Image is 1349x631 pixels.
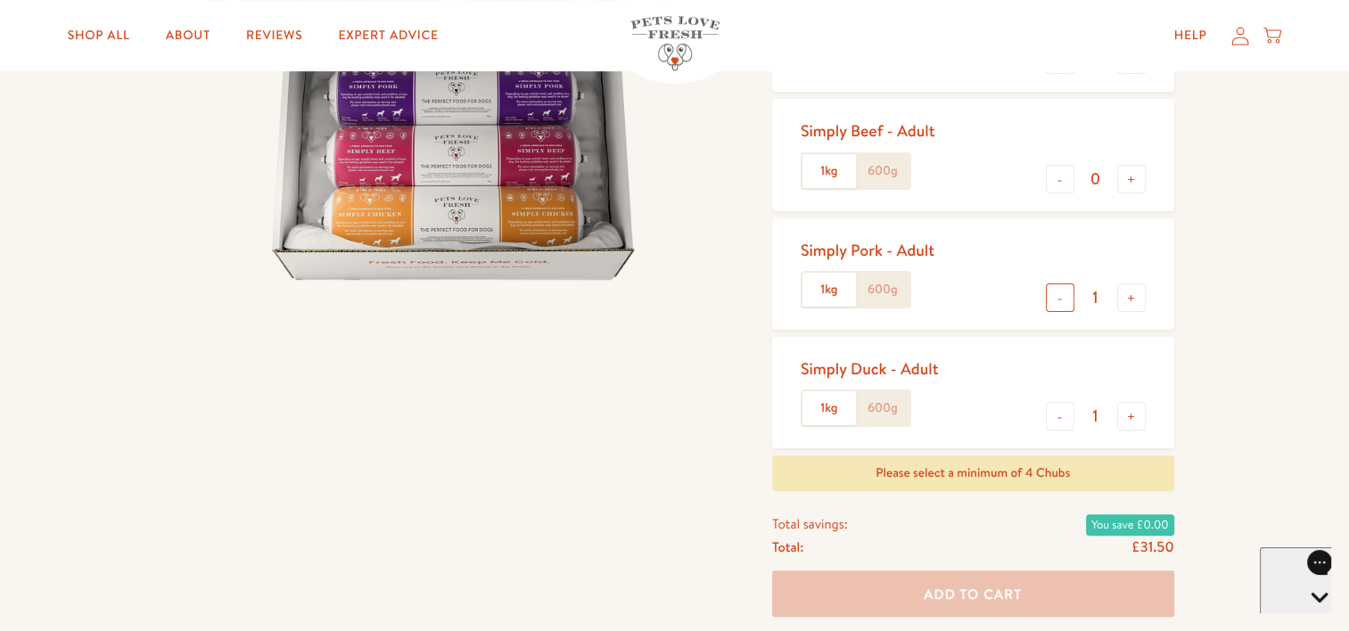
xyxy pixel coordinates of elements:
button: - [1046,402,1074,430]
button: - [1046,165,1074,193]
div: Simply Pork - Adult [801,240,934,260]
span: You save £0.00 [1086,513,1174,535]
img: Pets Love Fresh [630,16,720,70]
a: Reviews [232,18,317,53]
span: £31.50 [1131,537,1174,556]
a: Shop All [53,18,144,53]
label: 600g [856,391,909,425]
label: 600g [856,154,909,188]
button: - [1046,283,1074,312]
span: Total: [772,535,803,558]
span: Total savings: [772,512,848,535]
a: About [152,18,225,53]
label: 600g [856,273,909,307]
span: Add To Cart [924,584,1022,602]
div: Please select a minimum of 4 Chubs [772,455,1174,491]
a: Help [1160,18,1222,53]
button: Add To Cart [772,570,1174,618]
label: 1kg [802,273,856,307]
button: + [1117,283,1146,312]
div: Simply Beef - Adult [801,120,935,141]
label: 1kg [802,391,856,425]
div: Simply Duck - Adult [801,358,939,379]
iframe: Gorgias live chat messenger [1260,547,1331,613]
a: Expert Advice [324,18,452,53]
button: + [1117,402,1146,430]
button: + [1117,165,1146,193]
label: 1kg [802,154,856,188]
